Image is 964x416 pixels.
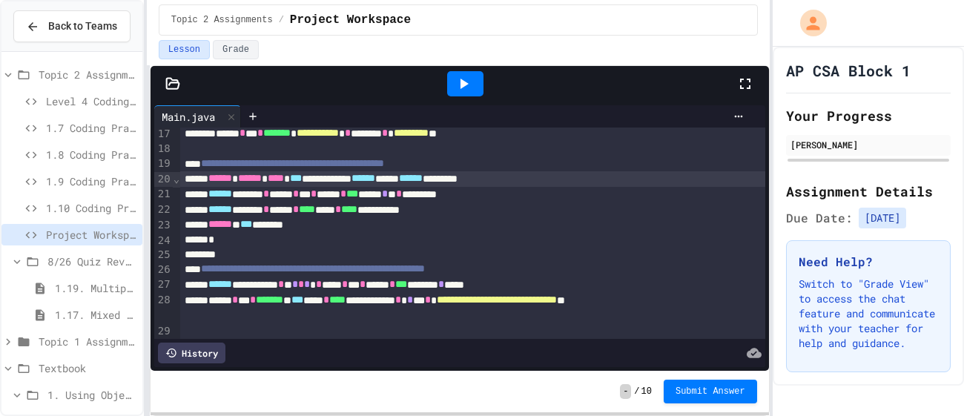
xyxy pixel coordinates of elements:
div: My Account [785,6,831,40]
button: Back to Teams [13,10,131,42]
button: Lesson [159,40,210,59]
button: Submit Answer [664,380,757,403]
h2: Assignment Details [786,181,951,202]
span: Project Workspace [46,227,136,242]
div: 18 [154,142,173,156]
span: Level 4 Coding Challenge [46,93,136,109]
div: 28 [154,293,173,323]
span: Topic 2 Assignments [171,14,273,26]
div: 26 [154,263,173,278]
span: Submit Answer [676,386,745,397]
span: 8/26 Quiz Review [47,254,136,269]
div: 21 [154,187,173,202]
div: Main.java [154,105,241,128]
div: [PERSON_NAME] [790,138,946,151]
span: Back to Teams [48,19,117,34]
div: 23 [154,218,173,234]
h2: Your Progress [786,105,951,126]
span: / [634,386,639,397]
span: Due Date: [786,209,853,227]
h3: Need Help? [799,253,938,271]
div: 27 [154,277,173,293]
span: [DATE] [859,208,906,228]
span: / [279,14,284,26]
div: 19 [154,156,173,172]
div: 24 [154,234,173,248]
span: 1.8 Coding Practice [46,147,136,162]
span: 1.19. Multiple Choice Exercises for Unit 1a (1.1-1.6) [55,280,136,296]
div: 30 [154,338,173,354]
p: Switch to "Grade View" to access the chat feature and communicate with your teacher for help and ... [799,277,938,351]
span: - [620,384,631,399]
h1: AP CSA Block 1 [786,60,911,81]
span: 1. Using Objects and Methods [47,387,136,403]
div: 29 [154,324,173,339]
button: Grade [213,40,259,59]
span: 1.17. Mixed Up Code Practice 1.1-1.6 [55,307,136,323]
div: 22 [154,202,173,218]
span: Fold line [173,173,180,185]
span: Project Workspace [290,11,411,29]
span: Textbook [39,360,136,376]
span: 10 [641,386,652,397]
span: 1.10 Coding Practice [46,200,136,216]
div: Main.java [154,109,222,125]
span: Topic 2 Assignments [39,67,136,82]
div: 17 [154,127,173,142]
div: History [158,343,225,363]
span: 1.9 Coding Practice [46,174,136,189]
div: 25 [154,248,173,263]
span: Topic 1 Assignments [39,334,136,349]
span: 1.7 Coding Practice [46,120,136,136]
div: 20 [154,172,173,188]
